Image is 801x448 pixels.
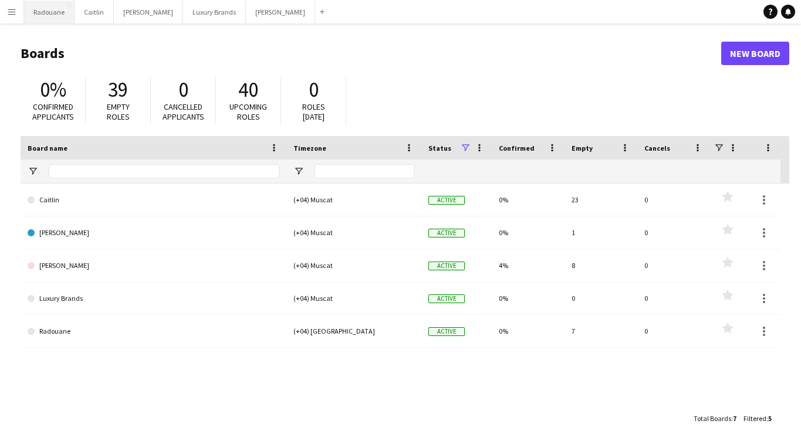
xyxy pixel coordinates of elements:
a: [PERSON_NAME] [28,216,279,249]
span: Status [428,144,451,152]
div: (+04) Muscat [286,216,421,249]
div: 4% [492,249,565,281]
span: Active [428,229,465,237]
span: Upcoming roles [229,101,267,122]
span: Roles [DATE] [302,101,325,122]
button: Open Filter Menu [293,166,304,177]
button: Luxury Brands [183,1,246,23]
div: 0% [492,216,565,249]
div: 7 [565,315,637,347]
div: 0 [637,315,710,347]
div: 1 [565,216,637,249]
a: [PERSON_NAME] [28,249,279,282]
span: Board name [28,144,67,152]
div: 0 [637,282,710,314]
span: 0% [40,77,66,103]
button: Caitlin [75,1,114,23]
div: 0 [637,216,710,249]
span: Total Boards [694,414,731,423]
div: 23 [565,184,637,216]
a: Radouane [28,315,279,348]
div: (+04) [GEOGRAPHIC_DATA] [286,315,421,347]
div: 0 [565,282,637,314]
div: (+04) Muscat [286,249,421,281]
span: Empty [572,144,593,152]
h1: Boards [21,45,721,62]
span: Active [428,262,465,270]
span: Active [428,327,465,336]
div: 8 [565,249,637,281]
span: Timezone [293,144,326,152]
span: Confirmed [499,144,535,152]
div: 0 [637,249,710,281]
div: (+04) Muscat [286,184,421,216]
span: Active [428,196,465,205]
button: Open Filter Menu [28,166,38,177]
span: Empty roles [107,101,130,122]
input: Board name Filter Input [49,164,279,178]
span: 7 [733,414,736,423]
span: 0 [309,77,319,103]
span: Cancelled applicants [163,101,204,122]
span: 5 [768,414,772,423]
a: Caitlin [28,184,279,216]
span: 0 [178,77,188,103]
button: [PERSON_NAME] [246,1,315,23]
button: [PERSON_NAME] [114,1,183,23]
input: Timezone Filter Input [315,164,414,178]
span: Cancels [644,144,670,152]
div: 0% [492,315,565,347]
div: 0% [492,282,565,314]
span: Filtered [743,414,766,423]
div: 0% [492,184,565,216]
span: 39 [108,77,128,103]
div: : [694,407,736,430]
span: Confirmed applicants [32,101,74,122]
span: Active [428,294,465,303]
div: (+04) Muscat [286,282,421,314]
div: : [743,407,772,430]
button: Radouane [24,1,75,23]
div: 0 [637,184,710,216]
a: Luxury Brands [28,282,279,315]
a: New Board [721,42,789,65]
span: 40 [238,77,258,103]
